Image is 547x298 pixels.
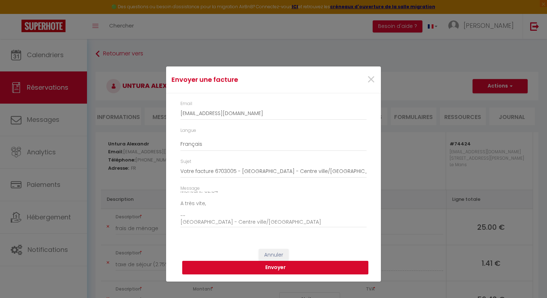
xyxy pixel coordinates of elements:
label: Email [180,100,192,107]
button: Annuler [259,249,289,261]
label: Langue [180,127,196,134]
span: × [367,69,376,90]
button: Close [367,72,376,88]
button: Ouvrir le widget de chat LiveChat [6,3,27,24]
button: Envoyer [182,261,368,274]
label: Sujet [180,158,191,165]
label: Message [180,185,200,192]
h4: Envoyer une facture [171,75,304,85]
